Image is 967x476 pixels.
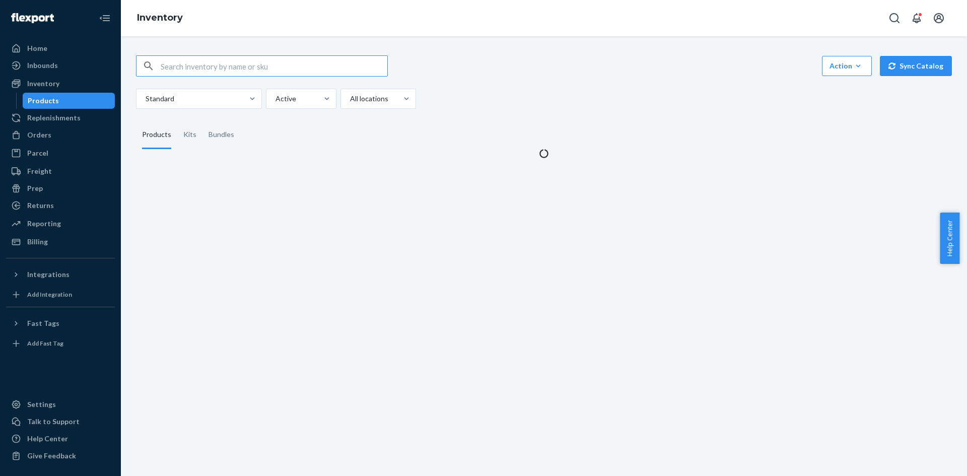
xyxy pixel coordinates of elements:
[27,417,80,427] div: Talk to Support
[6,76,115,92] a: Inventory
[6,234,115,250] a: Billing
[6,414,115,430] a: Talk to Support
[27,166,52,176] div: Freight
[137,12,183,23] a: Inventory
[6,163,115,179] a: Freight
[6,396,115,413] a: Settings
[6,448,115,464] button: Give Feedback
[27,451,76,461] div: Give Feedback
[27,79,59,89] div: Inventory
[27,237,48,247] div: Billing
[822,56,872,76] button: Action
[884,8,905,28] button: Open Search Box
[95,8,115,28] button: Close Navigation
[6,266,115,283] button: Integrations
[209,121,234,149] div: Bundles
[6,40,115,56] a: Home
[28,96,59,106] div: Products
[907,8,927,28] button: Open notifications
[6,335,115,352] a: Add Fast Tag
[27,113,81,123] div: Replenishments
[27,399,56,410] div: Settings
[929,8,949,28] button: Open account menu
[6,127,115,143] a: Orders
[161,56,387,76] input: Search inventory by name or sku
[11,13,54,23] img: Flexport logo
[23,93,115,109] a: Products
[6,110,115,126] a: Replenishments
[27,148,48,158] div: Parcel
[6,180,115,196] a: Prep
[6,431,115,447] a: Help Center
[880,56,952,76] button: Sync Catalog
[27,43,47,53] div: Home
[27,219,61,229] div: Reporting
[6,216,115,232] a: Reporting
[129,4,191,33] ol: breadcrumbs
[940,213,959,264] button: Help Center
[27,434,68,444] div: Help Center
[27,60,58,71] div: Inbounds
[27,318,59,328] div: Fast Tags
[27,130,51,140] div: Orders
[27,339,63,348] div: Add Fast Tag
[349,94,350,104] input: All locations
[830,61,864,71] div: Action
[27,269,70,280] div: Integrations
[6,145,115,161] a: Parcel
[274,94,275,104] input: Active
[6,57,115,74] a: Inbounds
[27,183,43,193] div: Prep
[6,315,115,331] button: Fast Tags
[183,121,196,149] div: Kits
[145,94,146,104] input: Standard
[27,290,72,299] div: Add Integration
[6,287,115,303] a: Add Integration
[6,197,115,214] a: Returns
[142,121,171,149] div: Products
[27,200,54,211] div: Returns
